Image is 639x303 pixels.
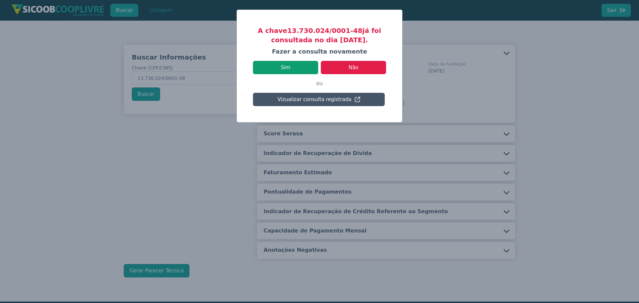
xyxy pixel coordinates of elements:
[253,93,385,106] button: Vizualizar consulta registrada
[253,61,318,74] button: Sim
[253,74,386,93] p: ou
[253,47,386,56] h4: Fazer a consulta novamente
[321,61,386,74] button: Não
[253,26,386,45] h3: A chave 13.730.024/0001-48 já foi consultada no dia [DATE].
